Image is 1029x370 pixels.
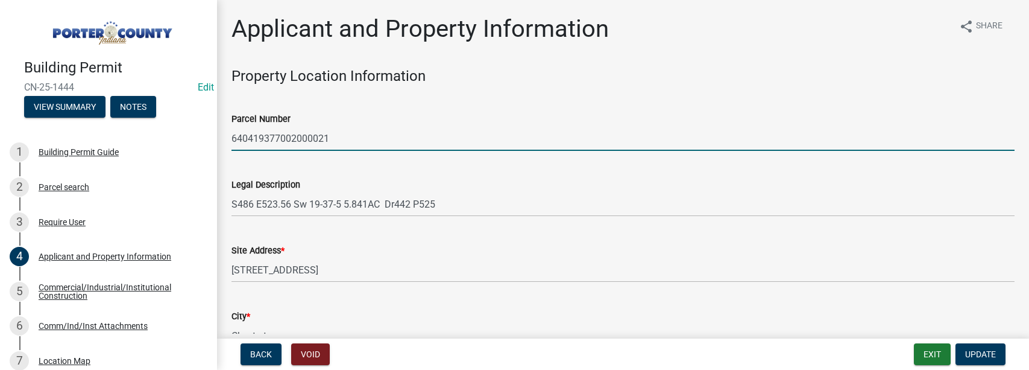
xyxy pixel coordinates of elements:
span: CN-25-1444 [24,81,193,93]
i: share [959,19,974,34]
span: Share [976,19,1002,34]
wm-modal-confirm: Notes [110,103,156,112]
button: Exit [914,343,951,365]
h4: Building Permit [24,59,207,77]
label: Parcel Number [231,115,291,124]
div: Location Map [39,357,90,365]
div: Parcel search [39,183,89,191]
div: 6 [10,316,29,336]
button: View Summary [24,96,105,118]
div: 1 [10,142,29,162]
button: Back [241,343,282,365]
span: Update [965,349,996,359]
div: 2 [10,177,29,197]
button: Notes [110,96,156,118]
div: 4 [10,247,29,266]
span: Back [250,349,272,359]
h1: Applicant and Property Information [231,14,609,43]
div: 3 [10,212,29,232]
label: Site Address [231,247,285,255]
div: Comm/Ind/Inst Attachments [39,322,148,330]
div: Require User [39,218,86,226]
label: Legal Description [231,181,300,190]
img: Porter County, Indiana [24,13,198,46]
div: Commercial/Industrial/Institutional Construction [39,283,198,300]
wm-modal-confirm: Summary [24,103,105,112]
label: City [231,313,250,321]
button: Update [955,343,1005,365]
a: Edit [198,81,214,93]
button: shareShare [949,14,1012,38]
button: Void [291,343,330,365]
div: 5 [10,282,29,301]
wm-modal-confirm: Edit Application Number [198,81,214,93]
div: Building Permit Guide [39,148,119,156]
h4: Property Location Information [231,68,1015,85]
div: Applicant and Property Information [39,252,171,261]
